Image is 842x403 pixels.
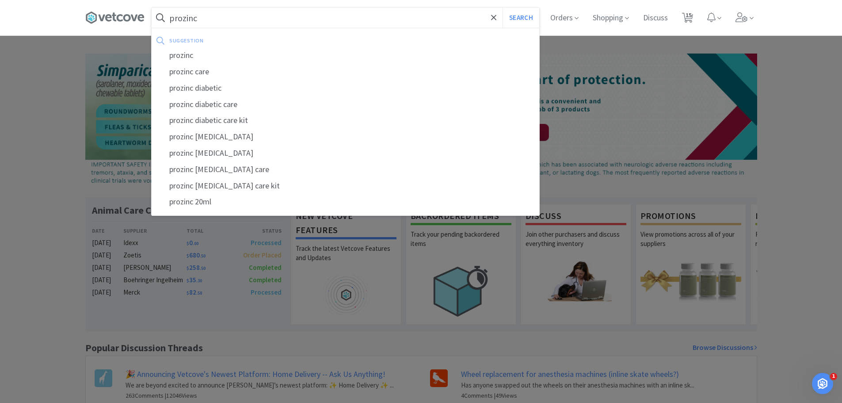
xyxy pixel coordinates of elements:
div: prozinc 20ml [152,194,539,210]
div: prozinc [152,47,539,64]
div: suggestion [169,34,369,47]
div: prozinc diabetic care [152,96,539,113]
div: prozinc diabetic [152,80,539,96]
div: prozinc care [152,64,539,80]
input: Search by item, sku, manufacturer, ingredient, size... [152,8,539,28]
div: prozinc [MEDICAL_DATA] care [152,161,539,178]
div: prozinc [MEDICAL_DATA] care kit [152,178,539,194]
div: prozinc [MEDICAL_DATA] [152,129,539,145]
iframe: Intercom live chat [812,373,833,394]
a: Discuss [640,14,671,22]
button: Search [503,8,539,28]
span: 1 [830,373,837,380]
div: prozinc [MEDICAL_DATA] [152,145,539,161]
div: prozinc diabetic care kit [152,112,539,129]
a: 15 [678,15,697,23]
